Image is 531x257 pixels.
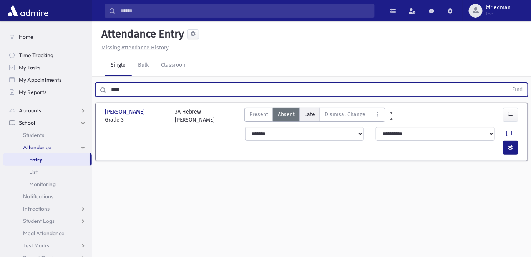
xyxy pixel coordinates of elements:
img: AdmirePro [6,3,50,18]
a: My Tasks [3,61,92,74]
span: Home [19,33,33,40]
span: Attendance [23,144,51,151]
a: Classroom [155,55,193,76]
a: My Reports [3,86,92,98]
span: Entry [29,156,42,163]
span: Student Logs [23,217,55,224]
a: Attendance [3,141,92,153]
a: School [3,117,92,129]
a: Single [105,55,132,76]
a: Entry [3,153,90,166]
div: 3A Hebrew [PERSON_NAME] [175,108,215,124]
div: AttTypes [244,108,385,124]
span: Students [23,132,44,138]
span: My Appointments [19,76,61,83]
span: List [29,168,38,175]
span: Accounts [19,107,41,114]
span: Infractions [23,205,50,212]
a: My Appointments [3,74,92,86]
span: Monitoring [29,181,56,188]
span: Grade 3 [105,116,168,124]
span: Absent [278,110,295,119]
a: List [3,166,92,178]
a: Home [3,31,92,43]
span: My Tasks [19,64,40,71]
span: School [19,119,35,126]
input: Search [116,4,374,18]
span: User [486,11,511,17]
a: Accounts [3,104,92,117]
a: Time Tracking [3,49,92,61]
a: Infractions [3,203,92,215]
a: Missing Attendance History [98,44,169,51]
span: Dismisal Change [325,110,365,119]
span: My Reports [19,89,46,96]
span: Meal Attendance [23,230,65,237]
button: Find [508,83,528,96]
h5: Attendance Entry [98,28,184,41]
span: bfriedman [486,5,511,11]
a: Meal Attendance [3,227,92,239]
u: Missing Attendance History [101,44,169,51]
a: Student Logs [3,215,92,227]
span: Test Marks [23,242,49,249]
a: Monitoring [3,178,92,190]
span: Late [304,110,315,119]
a: Test Marks [3,239,92,252]
span: Time Tracking [19,52,53,59]
span: [PERSON_NAME] [105,108,146,116]
a: Bulk [132,55,155,76]
span: Present [249,110,268,119]
a: Notifications [3,190,92,203]
a: Students [3,129,92,141]
span: Notifications [23,193,53,200]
